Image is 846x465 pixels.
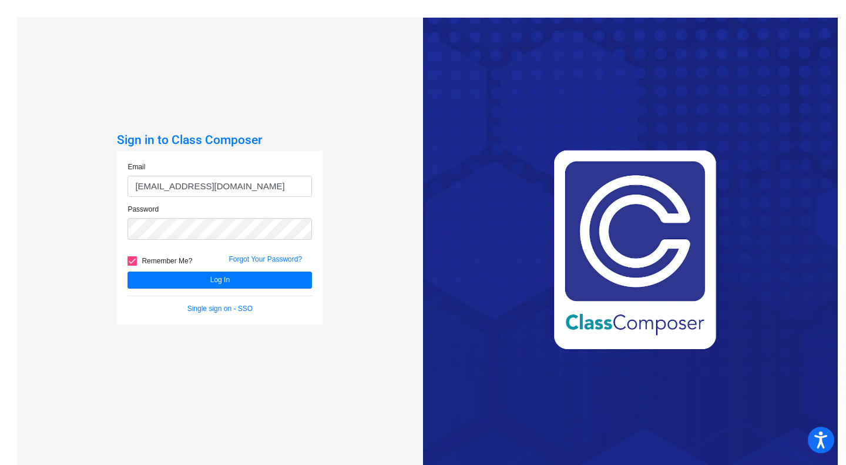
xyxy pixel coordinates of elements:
button: Log In [127,272,312,289]
a: Single sign on - SSO [187,305,253,313]
label: Email [127,162,145,172]
a: Forgot Your Password? [229,255,302,263]
span: Remember Me? [142,254,192,268]
h3: Sign in to Class Composer [117,133,323,148]
label: Password [127,204,159,215]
